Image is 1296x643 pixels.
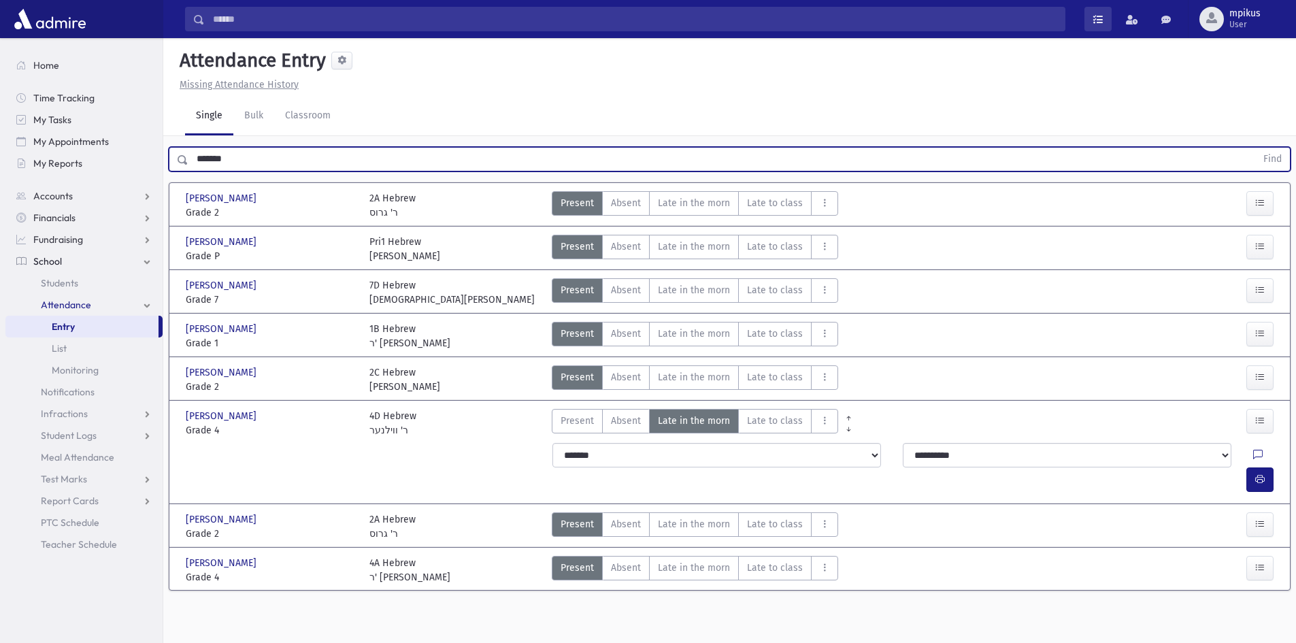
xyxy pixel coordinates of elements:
[561,370,594,384] span: Present
[747,327,803,341] span: Late to class
[552,235,838,263] div: AttTypes
[5,359,163,381] a: Monitoring
[5,87,163,109] a: Time Tracking
[5,131,163,152] a: My Appointments
[552,322,838,350] div: AttTypes
[186,322,259,336] span: [PERSON_NAME]
[186,512,259,527] span: [PERSON_NAME]
[561,561,594,575] span: Present
[186,409,259,423] span: [PERSON_NAME]
[369,512,416,541] div: 2A Hebrew ר' גרוס
[747,240,803,254] span: Late to class
[561,414,594,428] span: Present
[552,191,838,220] div: AttTypes
[5,294,163,316] a: Attendance
[5,54,163,76] a: Home
[747,414,803,428] span: Late to class
[41,495,99,507] span: Report Cards
[5,229,163,250] a: Fundraising
[611,561,641,575] span: Absent
[611,327,641,341] span: Absent
[5,381,163,403] a: Notifications
[369,556,450,584] div: 4A Hebrew ר' [PERSON_NAME]
[5,533,163,555] a: Teacher Schedule
[552,278,838,307] div: AttTypes
[747,196,803,210] span: Late to class
[186,336,356,350] span: Grade 1
[186,380,356,394] span: Grade 2
[41,408,88,420] span: Infractions
[611,240,641,254] span: Absent
[5,272,163,294] a: Students
[174,79,299,90] a: Missing Attendance History
[186,570,356,584] span: Grade 4
[561,196,594,210] span: Present
[747,370,803,384] span: Late to class
[561,240,594,254] span: Present
[52,342,67,355] span: List
[33,190,73,202] span: Accounts
[186,556,259,570] span: [PERSON_NAME]
[233,97,274,135] a: Bulk
[1229,19,1261,30] span: User
[186,423,356,438] span: Grade 4
[185,97,233,135] a: Single
[274,97,342,135] a: Classroom
[11,5,89,33] img: AdmirePro
[33,92,95,104] span: Time Tracking
[611,414,641,428] span: Absent
[658,561,730,575] span: Late in the morn
[369,409,416,438] div: 4D Hebrew ר' ווילנער
[41,386,95,398] span: Notifications
[186,527,356,541] span: Grade 2
[5,185,163,207] a: Accounts
[33,135,109,148] span: My Appointments
[52,320,75,333] span: Entry
[205,7,1065,31] input: Search
[52,364,99,376] span: Monitoring
[561,327,594,341] span: Present
[186,205,356,220] span: Grade 2
[41,451,114,463] span: Meal Attendance
[658,370,730,384] span: Late in the morn
[33,59,59,71] span: Home
[552,512,838,541] div: AttTypes
[658,196,730,210] span: Late in the morn
[5,152,163,174] a: My Reports
[658,283,730,297] span: Late in the morn
[747,517,803,531] span: Late to class
[5,316,159,337] a: Entry
[5,207,163,229] a: Financials
[1255,148,1290,171] button: Find
[369,365,440,394] div: 2C Hebrew [PERSON_NAME]
[747,283,803,297] span: Late to class
[5,468,163,490] a: Test Marks
[186,191,259,205] span: [PERSON_NAME]
[5,337,163,359] a: List
[611,517,641,531] span: Absent
[369,191,416,220] div: 2A Hebrew ר' גרוס
[658,517,730,531] span: Late in the morn
[186,235,259,249] span: [PERSON_NAME]
[369,235,440,263] div: Pri1 Hebrew [PERSON_NAME]
[186,365,259,380] span: [PERSON_NAME]
[5,490,163,512] a: Report Cards
[658,414,730,428] span: Late in the morn
[5,109,163,131] a: My Tasks
[186,249,356,263] span: Grade P
[41,299,91,311] span: Attendance
[5,425,163,446] a: Student Logs
[611,283,641,297] span: Absent
[41,277,78,289] span: Students
[5,250,163,272] a: School
[658,240,730,254] span: Late in the morn
[552,556,838,584] div: AttTypes
[33,114,71,126] span: My Tasks
[41,473,87,485] span: Test Marks
[5,446,163,468] a: Meal Attendance
[180,79,299,90] u: Missing Attendance History
[33,212,76,224] span: Financials
[552,409,838,438] div: AttTypes
[41,429,97,442] span: Student Logs
[658,327,730,341] span: Late in the morn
